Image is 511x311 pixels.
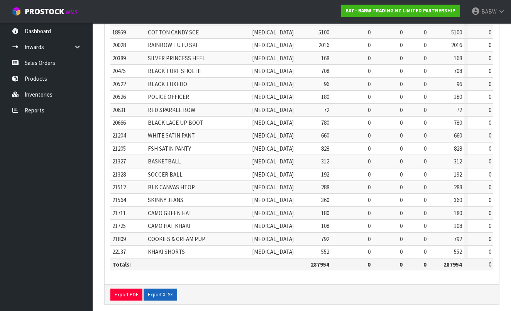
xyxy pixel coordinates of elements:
small: WMS [66,8,78,16]
button: Export XLSX [144,289,177,301]
span: 288 [454,184,462,191]
span: 708 [454,67,462,75]
span: 0 [368,93,371,100]
span: 108 [454,222,462,229]
span: 360 [321,196,329,204]
span: 72 [457,106,462,114]
span: 0 [489,261,491,268]
span: KHAKI SHORTS [148,248,185,255]
span: 20389 [112,54,126,62]
span: 828 [454,145,462,152]
span: 0 [489,235,491,243]
span: 21512 [112,184,126,191]
span: 0 [368,132,371,139]
span: 552 [321,248,329,255]
span: 360 [454,196,462,204]
span: 0 [400,106,403,114]
strong: Totals: [112,261,131,268]
span: 0 [489,106,491,114]
span: 192 [454,171,462,178]
span: 0 [489,93,491,100]
span: 0 [400,145,403,152]
span: 0 [400,80,403,88]
span: [MEDICAL_DATA] [252,41,294,49]
span: 0 [400,67,403,75]
span: 18959 [112,29,126,36]
span: 21205 [112,145,126,152]
span: 96 [324,80,329,88]
span: [MEDICAL_DATA] [252,67,294,75]
span: POLICE OFFICER [148,93,189,100]
strong: 0 [423,261,426,268]
span: 21809 [112,235,126,243]
span: 180 [321,209,329,217]
span: 780 [321,119,329,126]
span: 312 [454,158,462,165]
span: 0 [424,54,426,62]
span: COOKIES & CREAM PUP [148,235,205,243]
span: 0 [424,158,426,165]
span: 180 [454,93,462,100]
span: [MEDICAL_DATA] [252,209,294,217]
img: cube-alt.png [12,7,21,16]
span: 0 [489,29,491,36]
span: 0 [424,222,426,229]
span: 0 [424,196,426,204]
span: 660 [454,132,462,139]
span: 72 [324,106,329,114]
span: 0 [489,54,491,62]
span: 0 [368,145,371,152]
span: 0 [400,184,403,191]
span: 2016 [318,41,329,49]
span: 0 [424,119,426,126]
span: [MEDICAL_DATA] [252,119,294,126]
strong: 287954 [443,261,462,268]
span: 0 [424,171,426,178]
span: 20475 [112,67,126,75]
span: 0 [489,145,491,152]
span: 20631 [112,106,126,114]
span: 0 [368,222,371,229]
span: [MEDICAL_DATA] [252,106,294,114]
span: 0 [489,119,491,126]
span: 0 [368,248,371,255]
span: 792 [321,235,329,243]
span: 0 [489,171,491,178]
span: [MEDICAL_DATA] [252,248,294,255]
span: 180 [321,93,329,100]
span: 0 [368,209,371,217]
span: 828 [321,145,329,152]
span: 0 [489,196,491,204]
span: RAINBOW TUTU SKI [148,41,197,49]
strong: 287954 [311,261,329,268]
span: 0 [368,67,371,75]
span: 0 [368,119,371,126]
span: 0 [489,209,491,217]
span: CAMO GREEN HAT [148,209,192,217]
span: 0 [489,248,491,255]
strong: 0 [399,261,403,268]
span: 0 [424,145,426,152]
span: [MEDICAL_DATA] [252,158,294,165]
span: BLACK TURF SHOE III [148,67,201,75]
span: 0 [424,29,426,36]
span: WHITE SATIN PANT [148,132,195,139]
span: 0 [400,235,403,243]
span: [MEDICAL_DATA] [252,235,294,243]
span: 0 [368,158,371,165]
span: 96 [457,80,462,88]
span: 780 [454,119,462,126]
span: 108 [321,222,329,229]
span: 0 [400,248,403,255]
span: 288 [321,184,329,191]
span: 0 [489,158,491,165]
span: 0 [400,119,403,126]
span: RED SPARKLE BOW [148,106,195,114]
span: BLACK LACE UP BOOT [148,119,203,126]
span: 0 [368,80,371,88]
span: 0 [424,80,426,88]
span: 21328 [112,171,126,178]
span: 552 [454,248,462,255]
span: 5100 [318,29,329,36]
span: ProStock [25,7,64,17]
